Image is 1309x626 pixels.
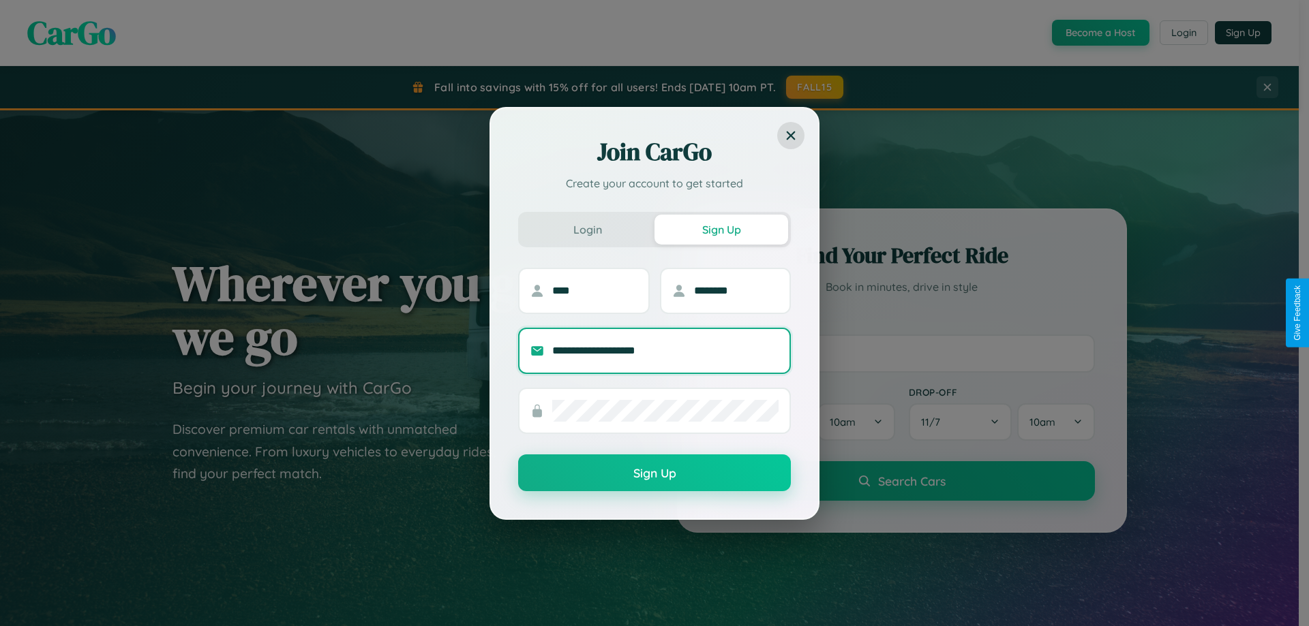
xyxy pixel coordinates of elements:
button: Login [521,215,654,245]
div: Give Feedback [1293,285,1302,341]
button: Sign Up [518,454,791,491]
h2: Join CarGo [518,136,791,168]
p: Create your account to get started [518,175,791,191]
button: Sign Up [654,215,788,245]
